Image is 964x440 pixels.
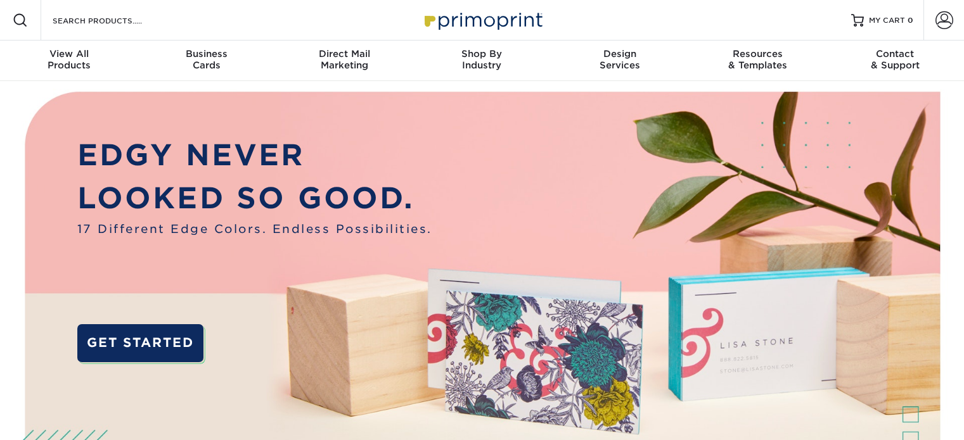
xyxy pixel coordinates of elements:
a: Shop ByIndustry [413,41,551,81]
span: Direct Mail [276,48,413,60]
div: & Templates [688,48,826,71]
span: Resources [688,48,826,60]
div: Services [551,48,688,71]
input: SEARCH PRODUCTS..... [51,13,175,28]
span: Design [551,48,688,60]
div: & Support [826,48,964,71]
a: BusinessCards [138,41,275,81]
a: Direct MailMarketing [276,41,413,81]
a: DesignServices [551,41,688,81]
img: Primoprint [419,6,546,34]
span: Shop By [413,48,551,60]
a: Contact& Support [826,41,964,81]
a: Resources& Templates [688,41,826,81]
span: Contact [826,48,964,60]
p: LOOKED SO GOOD. [77,177,432,220]
span: MY CART [869,15,905,26]
span: 17 Different Edge Colors. Endless Possibilities. [77,220,432,237]
span: Business [138,48,275,60]
span: 0 [908,16,913,25]
a: GET STARTED [77,324,203,362]
div: Marketing [276,48,413,71]
div: Cards [138,48,275,71]
div: Industry [413,48,551,71]
p: EDGY NEVER [77,134,432,177]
